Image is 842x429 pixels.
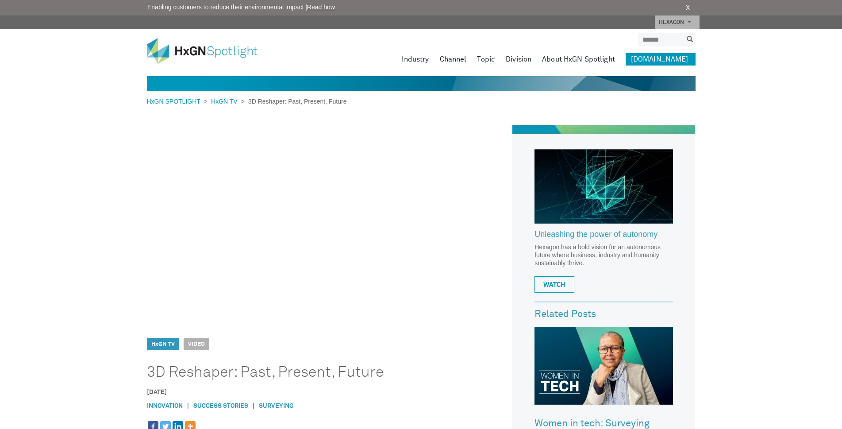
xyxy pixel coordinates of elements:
a: Success Stories [193,403,248,409]
span: | [248,402,259,411]
a: Innovation [147,403,183,409]
a: Division [506,53,531,66]
iframe: YouTube video player [147,125,508,329]
a: X [685,3,690,13]
p: Hexagon has a bold vision for an autonomous future where business, industry and humanity sustaina... [534,243,673,267]
a: HxGN TV [208,98,241,105]
a: About HxGN Spotlight [542,53,615,66]
div: > > [147,97,347,106]
a: Unleashing the power of autonomy [534,230,673,243]
span: Video [184,338,209,350]
a: HEXAGON [655,15,700,29]
span: Enabling customers to reduce their environmental impact | [147,3,335,12]
img: Women in tech: Surveying South Africa with Tumeka Bikitsha [534,327,673,405]
img: HxGN Spotlight [147,38,271,64]
h1: 3D Reshaper: Past, Present, Future [147,363,483,381]
a: Read how [307,4,335,11]
span: | [183,402,193,411]
a: Topic [477,53,495,66]
a: Channel [440,53,467,66]
h3: Related Posts [534,309,673,320]
a: WATCH [534,276,574,293]
a: [DOMAIN_NAME] [626,53,696,66]
a: HxGN TV [151,341,175,347]
a: Surveying [259,403,294,409]
img: Hexagon_CorpVideo_Pod_RR_2.jpg [534,149,673,224]
a: Industry [402,53,429,66]
span: 3D Reshaper: Past, Present, Future [245,98,347,105]
time: [DATE] [147,389,167,395]
a: HxGN SPOTLIGHT [147,98,204,105]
